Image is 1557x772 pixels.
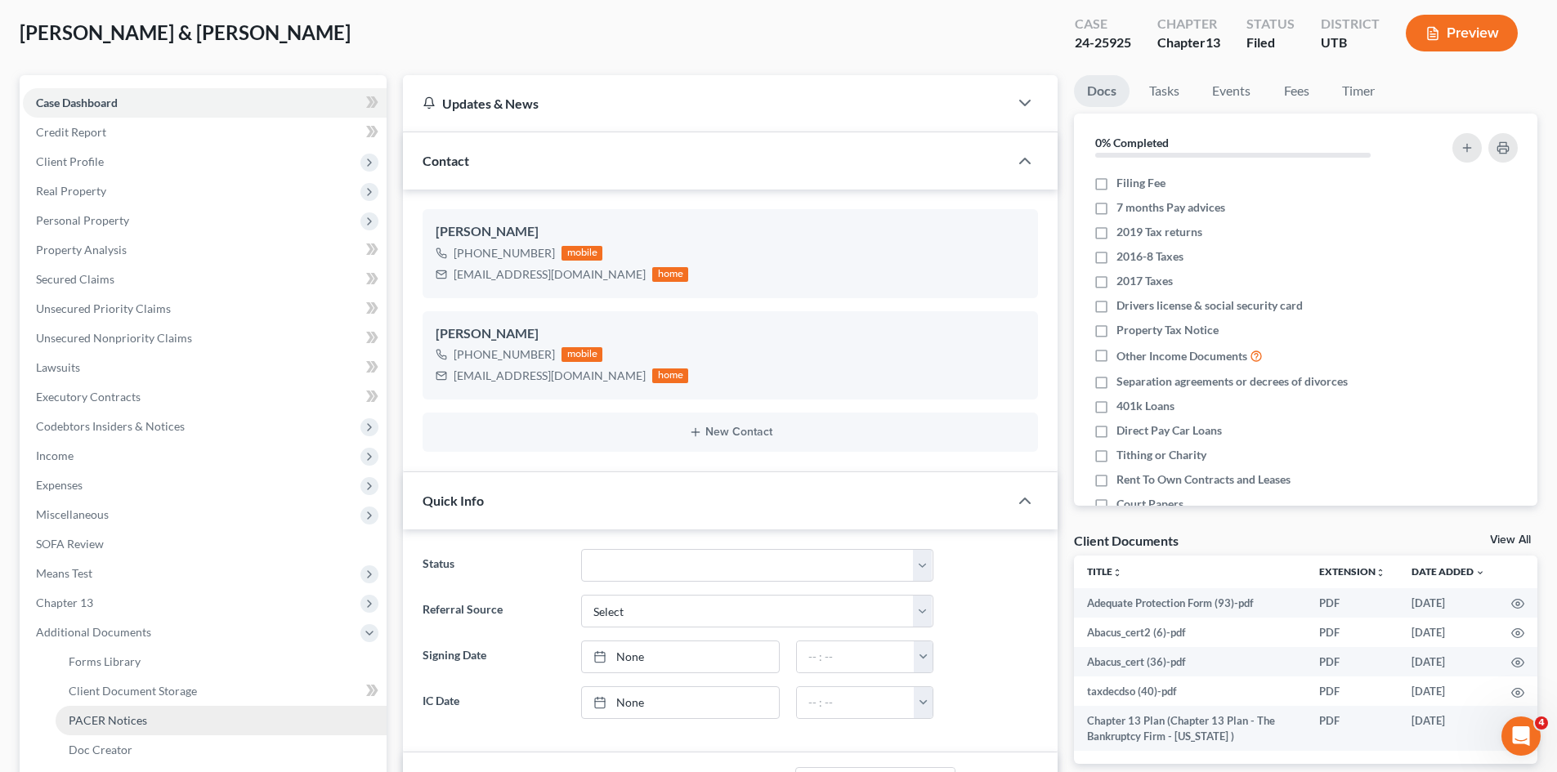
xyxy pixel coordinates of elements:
td: [DATE] [1398,676,1498,706]
span: 2016-8 Taxes [1116,248,1183,265]
span: Drivers license & social security card [1116,297,1303,314]
span: Property Tax Notice [1116,322,1219,338]
span: 2019 Tax returns [1116,224,1202,240]
div: Chapter [1157,33,1220,52]
span: Forms Library [69,654,141,668]
iframe: Intercom live chat [1501,716,1541,756]
span: Court Papers [1116,496,1183,512]
a: Tasks [1136,75,1192,107]
span: Secured Claims [36,272,114,286]
div: mobile [562,347,602,362]
div: Case [1075,15,1131,33]
span: Lawsuits [36,360,80,374]
input: -- : -- [797,641,915,672]
span: Client Profile [36,154,104,168]
span: Quick Info [423,493,484,508]
td: [DATE] [1398,706,1498,751]
label: Signing Date [414,640,572,673]
i: unfold_more [1376,568,1385,578]
a: Events [1199,75,1264,107]
span: [PERSON_NAME] & [PERSON_NAME] [20,20,351,44]
div: [PERSON_NAME] [436,222,1025,242]
a: None [582,687,779,718]
span: Unsecured Priority Claims [36,301,171,315]
span: Executory Contracts [36,390,141,404]
a: Extensionunfold_more [1319,565,1385,578]
a: Case Dashboard [23,88,387,118]
span: 4 [1535,716,1548,730]
div: mobile [562,246,602,261]
span: SOFA Review [36,537,104,551]
span: Filing Fee [1116,175,1166,191]
span: 401k Loans [1116,398,1174,414]
span: Additional Documents [36,625,151,639]
div: 24-25925 [1075,33,1131,52]
td: Abacus_cert2 (6)-pdf [1074,618,1306,647]
span: PACER Notices [69,713,147,727]
a: PACER Notices [56,706,387,735]
a: View All [1490,534,1531,546]
i: expand_more [1475,568,1485,578]
span: Separation agreements or decrees of divorces [1116,373,1348,390]
span: 2017 Taxes [1116,273,1173,289]
td: PDF [1306,588,1398,618]
a: Doc Creator [56,735,387,765]
a: Titleunfold_more [1087,565,1122,578]
span: Rent To Own Contracts and Leases [1116,471,1291,488]
span: Client Document Storage [69,684,197,698]
strong: 0% Completed [1095,136,1169,149]
a: Client Document Storage [56,676,387,706]
span: Case Dashboard [36,96,118,109]
td: Abacus_cert (36)-pdf [1074,647,1306,676]
input: -- : -- [797,687,915,718]
div: [PERSON_NAME] [436,324,1025,344]
i: unfold_more [1112,568,1122,578]
span: Property Analysis [36,243,127,257]
span: 7 months Pay advices [1116,199,1225,216]
span: 13 [1206,34,1220,50]
a: Forms Library [56,647,387,676]
span: Miscellaneous [36,507,109,521]
button: Preview [1406,15,1518,51]
div: [EMAIL_ADDRESS][DOMAIN_NAME] [454,266,646,283]
span: Codebtors Insiders & Notices [36,419,185,433]
a: Docs [1074,75,1130,107]
span: Other Income Documents [1116,348,1247,364]
span: Real Property [36,184,106,198]
td: PDF [1306,647,1398,676]
td: taxdecdso (40)-pdf [1074,676,1306,706]
a: Property Analysis [23,235,387,265]
a: Unsecured Nonpriority Claims [23,324,387,353]
a: Lawsuits [23,353,387,382]
a: Timer [1329,75,1388,107]
td: [DATE] [1398,618,1498,647]
div: home [652,368,688,383]
span: Unsecured Nonpriority Claims [36,331,192,345]
div: Client Documents [1074,532,1179,549]
a: Credit Report [23,118,387,147]
td: Adequate Protection Form (93)-pdf [1074,588,1306,618]
label: Referral Source [414,595,572,627]
label: IC Date [414,686,572,719]
span: Chapter 13 [36,596,93,609]
a: SOFA Review [23,529,387,559]
a: Unsecured Priority Claims [23,294,387,324]
td: Chapter 13 Plan (Chapter 13 Plan - The Bankruptcy Firm - [US_STATE] ) [1074,706,1306,751]
td: PDF [1306,676,1398,706]
a: Date Added expand_more [1412,565,1485,578]
div: Chapter [1157,15,1220,33]
span: Tithing or Charity [1116,447,1206,463]
span: [PHONE_NUMBER] [454,246,555,260]
a: None [582,641,779,672]
span: Contact [423,153,469,168]
span: Income [36,448,74,462]
span: Doc Creator [69,743,132,756]
div: Updates & News [423,95,989,112]
a: Executory Contracts [23,382,387,412]
td: [DATE] [1398,588,1498,618]
span: Credit Report [36,125,106,139]
div: District [1321,15,1380,33]
td: [DATE] [1398,647,1498,676]
div: home [652,267,688,282]
a: Secured Claims [23,265,387,294]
